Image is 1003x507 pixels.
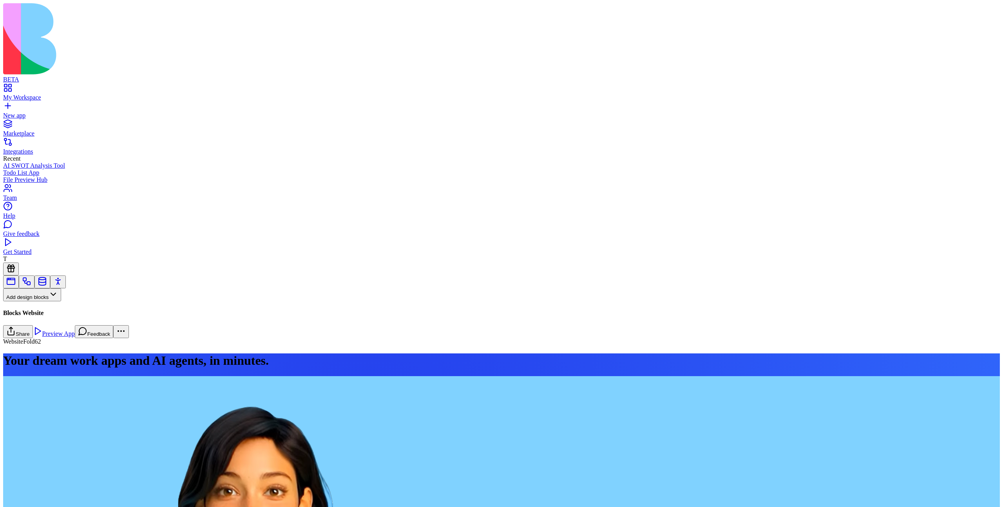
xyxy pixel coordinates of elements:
div: BETA [3,76,1000,83]
img: logo [3,3,318,74]
span: T [3,255,7,262]
span: WebsiteFold62 [3,338,41,345]
button: Add design blocks [3,288,61,301]
a: Marketplace [3,123,1000,137]
a: Get Started [3,241,1000,255]
div: Get Started [3,248,1000,255]
a: BETA [3,69,1000,83]
div: Team [3,194,1000,201]
a: New app [3,105,1000,119]
a: Integrations [3,141,1000,155]
button: Feedback [75,325,114,338]
div: New app [3,112,1000,119]
h4: Blocks Website [3,310,1000,317]
a: AI SWOT Analysis Tool [3,162,1000,169]
a: Todo List App [3,169,1000,176]
div: Marketplace [3,130,1000,137]
a: Help [3,205,1000,219]
h1: Your dream work apps and AI agents, in minutes. [3,353,1000,368]
a: Preview App [33,330,75,337]
div: Give feedback [3,230,1000,237]
div: Integrations [3,148,1000,155]
span: Recent [3,155,20,162]
a: Team [3,187,1000,201]
a: File Preview Hub [3,176,1000,183]
a: Give feedback [3,223,1000,237]
button: Share [3,325,33,338]
div: My Workspace [3,94,1000,101]
div: Help [3,212,1000,219]
a: My Workspace [3,87,1000,101]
